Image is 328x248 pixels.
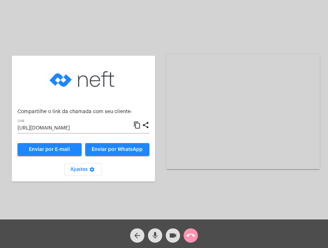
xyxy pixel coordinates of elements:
[186,231,195,240] mat-icon: call_end
[142,121,149,130] mat-icon: share
[151,231,159,240] mat-icon: mic
[48,61,119,97] img: logo-neft-novo-2.png
[88,167,96,175] mat-icon: settings
[133,121,141,130] mat-icon: content_copy
[85,143,149,156] button: Enviar por WhatsApp
[133,231,142,240] mat-icon: arrow_back
[169,231,177,240] mat-icon: videocam
[65,163,102,176] button: Ajustes
[17,109,149,115] p: Compartilhe o link da chamada com seu cliente:
[17,143,82,156] a: Enviar por E-mail
[92,147,143,152] span: Enviar por WhatsApp
[29,147,70,152] span: Enviar por E-mail
[70,167,96,172] span: Ajustes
